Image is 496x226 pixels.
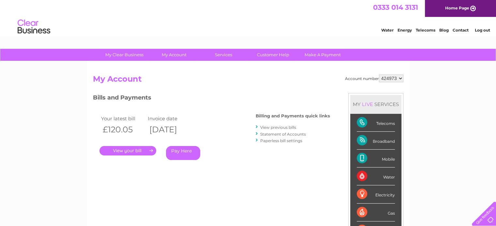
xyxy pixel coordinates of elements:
div: LIVE [361,101,374,107]
a: View previous bills [260,125,296,130]
a: Telecoms [416,28,435,33]
div: Gas [357,204,395,221]
th: £120.05 [99,123,146,136]
h3: Bills and Payments [93,93,330,104]
a: Statement of Accounts [260,132,306,137]
div: Account number [345,74,403,82]
img: logo.png [17,17,51,37]
a: My Account [147,49,201,61]
th: [DATE] [146,123,193,136]
div: Water [357,167,395,185]
h2: My Account [93,74,403,87]
a: . [99,146,156,155]
div: MY SERVICES [350,95,401,113]
a: Customer Help [246,49,300,61]
a: Paperless bill settings [260,138,302,143]
td: Your latest bill [99,114,146,123]
a: Energy [398,28,412,33]
div: Mobile [357,150,395,167]
a: Water [381,28,394,33]
div: Electricity [357,185,395,203]
a: 0333 014 3131 [373,3,418,11]
a: Pay Here [166,146,200,160]
td: Invoice date [146,114,193,123]
a: Blog [439,28,449,33]
a: Make A Payment [296,49,350,61]
a: My Clear Business [98,49,151,61]
div: Broadband [357,132,395,150]
h4: Billing and Payments quick links [256,113,330,118]
div: Telecoms [357,114,395,132]
a: Services [197,49,250,61]
div: Clear Business is a trading name of Verastar Limited (registered in [GEOGRAPHIC_DATA] No. 3667643... [94,4,402,32]
a: Contact [453,28,469,33]
a: Log out [474,28,490,33]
